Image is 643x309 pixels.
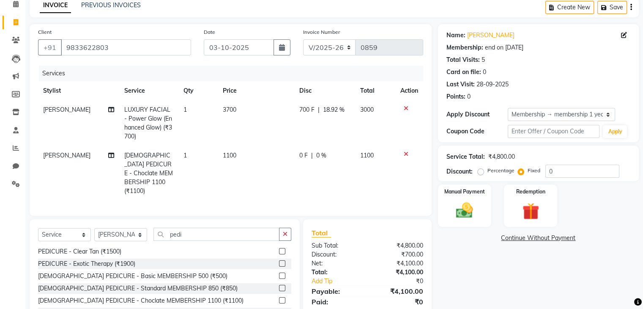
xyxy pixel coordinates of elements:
[305,286,367,296] div: Payable:
[482,55,485,64] div: 5
[603,125,627,138] button: Apply
[305,250,367,259] div: Discount:
[367,250,430,259] div: ₹700.00
[124,106,172,140] span: LUXURY FACIAL - Power Glow (Enhanced Glow) (₹3700)
[38,28,52,36] label: Client
[153,228,279,241] input: Search or Scan
[294,81,355,100] th: Disc
[487,167,514,174] label: Percentage
[378,277,429,286] div: ₹0
[446,68,481,77] div: Card on file:
[467,31,514,40] a: [PERSON_NAME]
[367,241,430,250] div: ₹4,800.00
[597,1,627,14] button: Save
[38,284,238,293] div: [DEMOGRAPHIC_DATA] PEDICURE - Standard MEMBERSHIP 850 (₹850)
[303,28,340,36] label: Invoice Number
[517,201,544,222] img: _gift.svg
[476,80,509,89] div: 28-09-2025
[467,92,471,101] div: 0
[323,105,345,114] span: 18.92 %
[38,81,119,100] th: Stylist
[488,152,515,161] div: ₹4,800.00
[39,66,430,81] div: Services
[218,81,294,100] th: Price
[305,259,367,268] div: Net:
[312,229,331,237] span: Total
[446,127,508,136] div: Coupon Code
[446,31,465,40] div: Name:
[367,297,430,307] div: ₹0
[38,296,244,305] div: [DEMOGRAPHIC_DATA] PEDICURE - Choclate MEMBERSHIP 1100 (₹1100)
[440,234,637,243] a: Continue Without Payment
[451,201,478,220] img: _cash.svg
[545,1,594,14] button: Create New
[38,272,227,281] div: [DEMOGRAPHIC_DATA] PEDICURE - Basic MEMBERSHIP 500 (₹500)
[305,241,367,250] div: Sub Total:
[483,68,486,77] div: 0
[367,268,430,277] div: ₹4,100.00
[81,1,141,9] a: PREVIOUS INVOICES
[311,151,313,160] span: |
[516,188,545,196] label: Redemption
[223,152,236,159] span: 1100
[444,188,485,196] label: Manual Payment
[446,55,480,64] div: Total Visits:
[508,125,600,138] input: Enter Offer / Coupon Code
[43,106,90,113] span: [PERSON_NAME]
[367,286,430,296] div: ₹4,100.00
[119,81,178,100] th: Service
[360,106,374,113] span: 3000
[316,151,326,160] span: 0 %
[446,43,483,52] div: Membership:
[446,152,485,161] div: Service Total:
[43,152,90,159] span: [PERSON_NAME]
[446,167,473,176] div: Discount:
[61,39,191,55] input: Search by Name/Mobile/Email/Code
[446,110,508,119] div: Apply Discount
[318,105,320,114] span: |
[204,28,215,36] label: Date
[485,43,523,52] div: end on [DATE]
[183,106,187,113] span: 1
[178,81,218,100] th: Qty
[223,106,236,113] span: 3700
[299,151,308,160] span: 0 F
[124,152,173,195] span: [DEMOGRAPHIC_DATA] PEDICURE - Choclate MEMBERSHIP 1100 (₹1100)
[305,277,378,286] a: Add Tip
[360,152,374,159] span: 1100
[299,105,315,114] span: 700 F
[305,297,367,307] div: Paid:
[38,247,121,256] div: PEDICURE - Clear Tan (₹1500)
[395,81,423,100] th: Action
[183,152,187,159] span: 1
[38,39,62,55] button: +91
[367,259,430,268] div: ₹4,100.00
[305,268,367,277] div: Total:
[446,80,475,89] div: Last Visit:
[38,259,135,268] div: PEDICURE - Exotic Therapy (₹1900)
[528,167,540,174] label: Fixed
[355,81,395,100] th: Total
[446,92,465,101] div: Points:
